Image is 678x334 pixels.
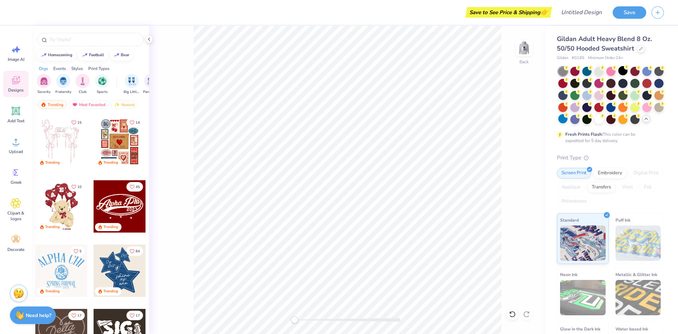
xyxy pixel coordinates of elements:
div: Save to See Price & Shipping [467,7,550,18]
div: This color can be expedited for 5 day delivery. [565,131,652,144]
div: Transfers [587,182,615,193]
button: Like [126,118,143,127]
div: Trending [103,289,118,294]
span: 14 [136,121,140,124]
button: Like [70,246,85,256]
button: Like [126,246,143,256]
button: Like [126,182,143,192]
strong: Need help? [26,312,51,319]
span: Big Little Reveal [124,89,140,95]
span: Club [79,89,87,95]
div: Digital Print [629,168,663,178]
div: football [89,53,104,57]
div: Back [519,59,529,65]
span: 15 [77,121,82,124]
strong: Fresh Prints Flash: [565,131,603,137]
span: Sports [97,89,108,95]
button: Like [68,182,85,192]
img: Puff Ink [615,225,661,261]
img: Big Little Reveal Image [128,77,136,85]
img: Fraternity Image [59,77,67,85]
div: bear [121,53,129,57]
button: filter button [55,74,71,95]
img: Sorority Image [40,77,48,85]
button: homecoming [37,50,76,60]
img: trend_line.gif [41,53,47,57]
div: filter for Fraternity [55,74,71,95]
span: 17 [136,314,140,317]
span: Gildan Adult Heavy Blend 8 Oz. 50/50 Hooded Sweatshirt [557,35,652,53]
img: trending.gif [41,102,46,107]
div: Applique [557,182,585,193]
span: 84 [136,250,140,253]
div: Trending [45,224,60,230]
span: Image AI [8,57,24,62]
button: Save [613,6,646,19]
div: Trending [45,289,60,294]
button: filter button [76,74,90,95]
button: Like [68,311,85,320]
button: Like [126,311,143,320]
span: Water based Ink [615,325,648,333]
span: Parent's Weekend [143,89,159,95]
img: Club Image [79,77,87,85]
div: Print Types [88,65,109,72]
div: Embroidery [593,168,627,178]
span: 5 [79,250,82,253]
img: Metallic & Glitter Ink [615,280,661,315]
img: most_fav.gif [72,102,78,107]
div: Trending [37,100,67,109]
span: Neon Ink [560,271,577,278]
span: Sorority [37,89,50,95]
button: filter button [143,74,159,95]
span: Decorate [7,247,24,252]
div: filter for Parent's Weekend [143,74,159,95]
div: filter for Sorority [37,74,51,95]
div: Events [53,65,66,72]
input: Try "Alpha" [49,36,139,43]
div: filter for Sports [95,74,109,95]
img: Standard [560,225,606,261]
img: trend_line.gif [114,53,119,57]
span: Metallic & Glitter Ink [615,271,657,278]
div: Screen Print [557,168,591,178]
img: trend_line.gif [82,53,88,57]
div: Foil [640,182,656,193]
img: Parent's Weekend Image [147,77,155,85]
div: filter for Club [76,74,90,95]
div: Rhinestones [557,196,591,207]
img: Back [517,41,531,55]
button: filter button [124,74,140,95]
span: 👉 [540,8,548,16]
span: Glow in the Dark Ink [560,325,600,333]
span: Gildan [557,55,568,61]
button: filter button [95,74,109,95]
div: Accessibility label [291,316,298,323]
div: filter for Big Little Reveal [124,74,140,95]
button: Like [68,118,85,127]
span: Designs [8,87,24,93]
div: Trending [45,160,60,165]
span: Greek [11,180,22,185]
span: Fraternity [55,89,71,95]
img: newest.gif [114,102,120,107]
button: football [78,50,107,60]
img: Neon Ink [560,280,606,315]
div: Trending [103,224,118,230]
span: 10 [77,185,82,189]
span: Puff Ink [615,216,630,224]
span: Upload [9,149,23,154]
input: Untitled Design [555,5,607,19]
button: filter button [37,74,51,95]
span: 17 [77,314,82,317]
button: bear [110,50,132,60]
div: Print Type [557,154,664,162]
span: Add Text [7,118,24,124]
div: Newest [111,100,138,109]
span: Minimum Order: 24 + [588,55,623,61]
span: 45 [136,185,140,189]
div: homecoming [48,53,72,57]
span: # G185 [572,55,584,61]
img: Sports Image [98,77,106,85]
div: Trending [103,160,118,165]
